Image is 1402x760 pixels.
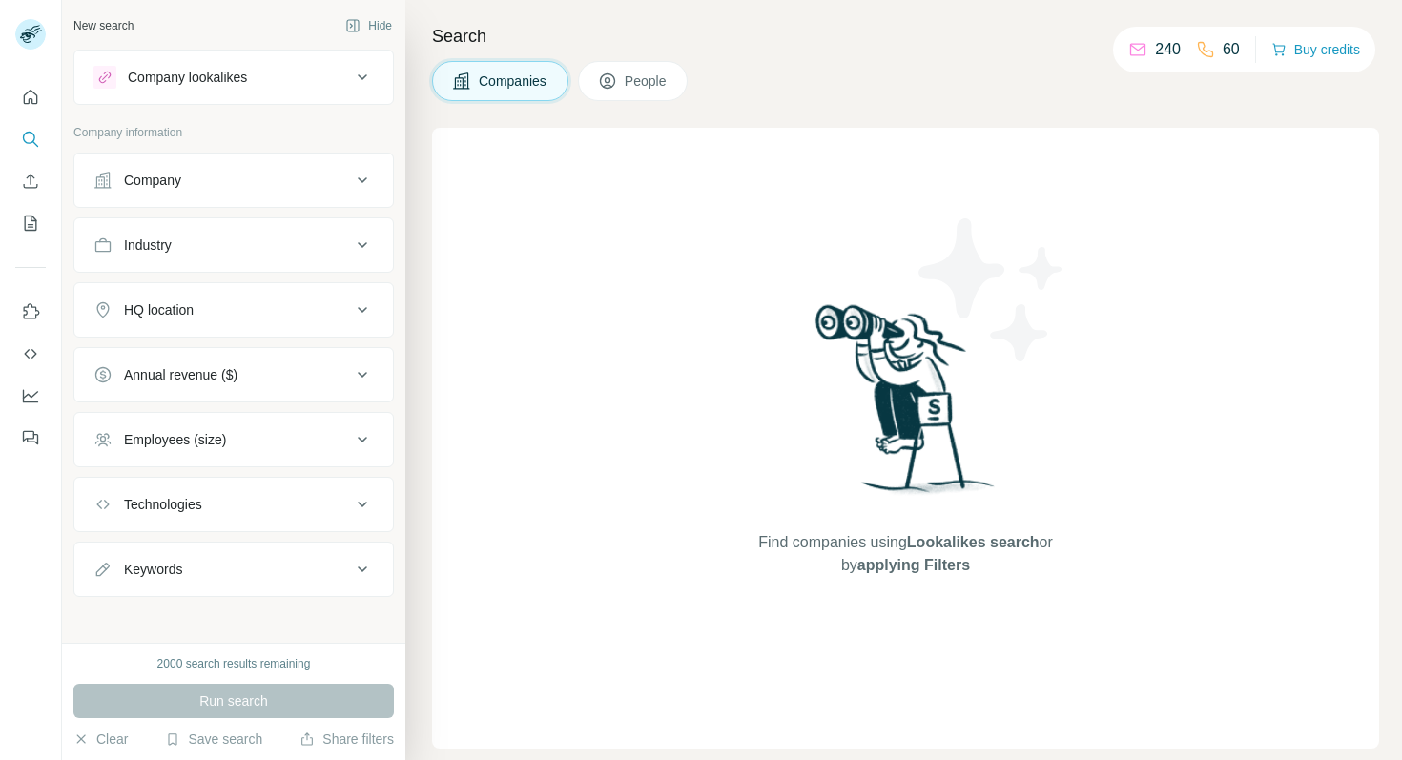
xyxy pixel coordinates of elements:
[124,236,172,255] div: Industry
[807,299,1005,512] img: Surfe Illustration - Woman searching with binoculars
[1155,38,1181,61] p: 240
[299,729,394,749] button: Share filters
[124,560,182,579] div: Keywords
[15,80,46,114] button: Quick start
[165,729,262,749] button: Save search
[432,23,1379,50] h4: Search
[15,206,46,240] button: My lists
[907,534,1040,550] span: Lookalikes search
[74,482,393,527] button: Technologies
[73,124,394,141] p: Company information
[625,72,669,91] span: People
[74,417,393,462] button: Employees (size)
[74,546,393,592] button: Keywords
[1271,36,1360,63] button: Buy credits
[15,122,46,156] button: Search
[124,171,181,190] div: Company
[124,495,202,514] div: Technologies
[15,421,46,455] button: Feedback
[74,352,393,398] button: Annual revenue ($)
[124,300,194,319] div: HQ location
[128,68,247,87] div: Company lookalikes
[15,337,46,371] button: Use Surfe API
[332,11,405,40] button: Hide
[479,72,548,91] span: Companies
[15,164,46,198] button: Enrich CSV
[1223,38,1240,61] p: 60
[73,17,134,34] div: New search
[857,557,970,573] span: applying Filters
[753,531,1058,577] span: Find companies using or by
[15,379,46,413] button: Dashboard
[906,204,1078,376] img: Surfe Illustration - Stars
[124,365,237,384] div: Annual revenue ($)
[74,54,393,100] button: Company lookalikes
[157,655,311,672] div: 2000 search results remaining
[73,729,128,749] button: Clear
[74,222,393,268] button: Industry
[74,287,393,333] button: HQ location
[74,157,393,203] button: Company
[15,295,46,329] button: Use Surfe on LinkedIn
[124,430,226,449] div: Employees (size)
